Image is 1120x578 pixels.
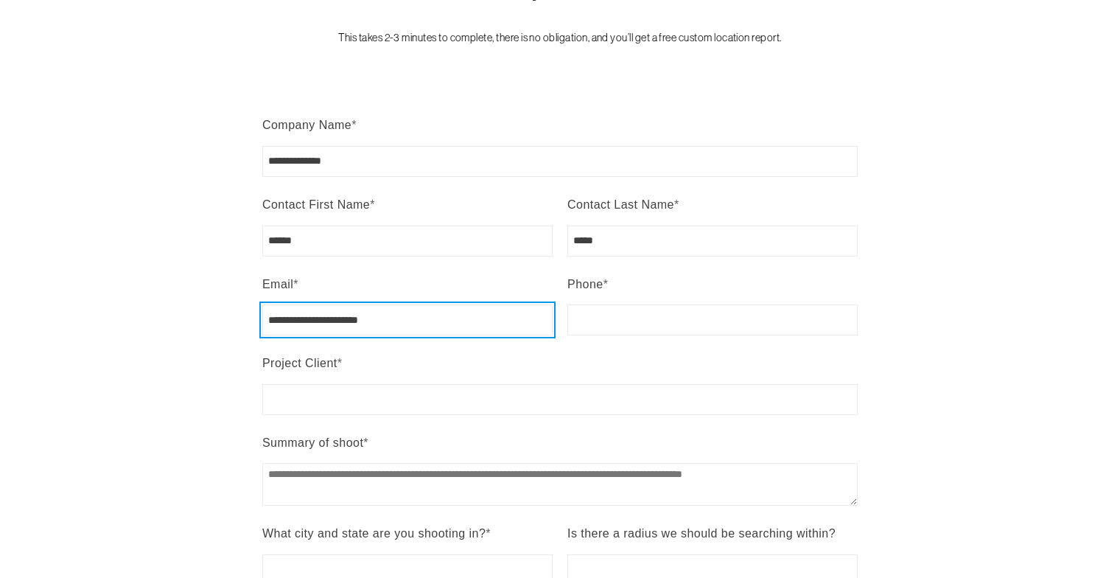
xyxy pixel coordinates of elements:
textarea: Summary of shoot* [262,463,858,506]
span: Email [262,278,293,290]
input: Company Name* [262,146,858,177]
span: Is there a radius we should be searching within? [567,527,836,540]
span: Project Client [262,357,337,369]
span: What city and state are you shooting in? [262,527,486,540]
input: Contact First Name* [262,226,553,257]
input: Email* [262,304,553,335]
input: Contact Last Name* [567,226,858,257]
span: Company Name [262,119,351,131]
span: Phone [567,278,603,290]
span: Contact Last Name [567,198,674,211]
input: Project Client* [262,384,858,415]
p: This takes 2-3 minutes to complete, there is no obligation, and you’ll get a free custom location... [315,30,804,46]
span: Contact First Name [262,198,370,211]
input: Phone* [567,304,858,335]
span: Summary of shoot [262,436,363,449]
